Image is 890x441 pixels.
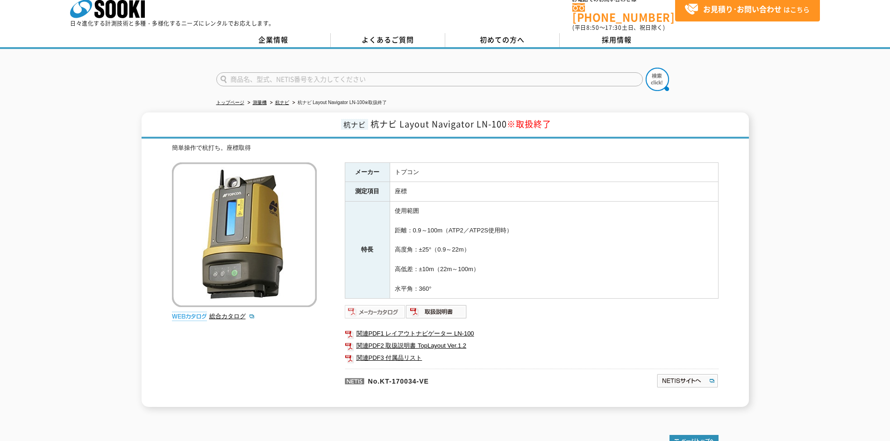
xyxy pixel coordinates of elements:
[345,162,390,182] th: メーカー
[703,3,782,14] strong: お見積り･お問い合わせ
[345,340,719,352] a: 関連PDF2 取扱説明書 TopLayout Ver.1.2
[445,33,560,47] a: 初めての方へ
[406,304,467,319] img: 取扱説明書
[291,98,387,108] li: 杭ナビ Layout Navigator LN-100※取扱終了
[345,182,390,202] th: 測定項目
[345,328,719,340] a: 関連PDF1 レイアウトナビゲーター LN-100
[390,202,718,299] td: 使用範囲 距離：0.9～100m（ATP2／ATP2S使用時） 高度角：±25°（0.9～22m） 高低差：±10m（22m～100m） 水平角：360°
[586,23,599,32] span: 8:50
[341,119,368,130] span: 杭ナビ
[216,33,331,47] a: 企業情報
[253,100,267,105] a: 測量機
[275,100,289,105] a: 杭ナビ
[406,311,467,318] a: 取扱説明書
[70,21,275,26] p: 日々進化する計測技術と多種・多様化するニーズにレンタルでお応えします。
[480,35,525,45] span: 初めての方へ
[172,143,719,153] div: 簡単操作で杭打ち。座標取得
[572,3,675,22] a: [PHONE_NUMBER]
[390,182,718,202] td: 座標
[345,369,566,391] p: No.KT-170034-VE
[684,2,810,16] span: はこちら
[370,118,551,130] span: 杭ナビ Layout Navigator LN-100
[507,118,551,130] span: ※取扱終了
[345,352,719,364] a: 関連PDF3 付属品リスト
[209,313,255,320] a: 総合カタログ
[560,33,674,47] a: 採用情報
[345,311,406,318] a: メーカーカタログ
[345,304,406,319] img: メーカーカタログ
[390,162,718,182] td: トプコン
[172,312,207,321] img: webカタログ
[216,72,643,86] input: 商品名、型式、NETIS番号を入力してください
[172,162,317,307] img: 杭ナビ Layout Navigator LN-100※取扱終了
[345,202,390,299] th: 特長
[605,23,622,32] span: 17:30
[216,100,244,105] a: トップページ
[656,373,719,388] img: NETISサイトへ
[331,33,445,47] a: よくあるご質問
[572,23,665,32] span: (平日 ～ 土日、祝日除く)
[646,68,669,91] img: btn_search.png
